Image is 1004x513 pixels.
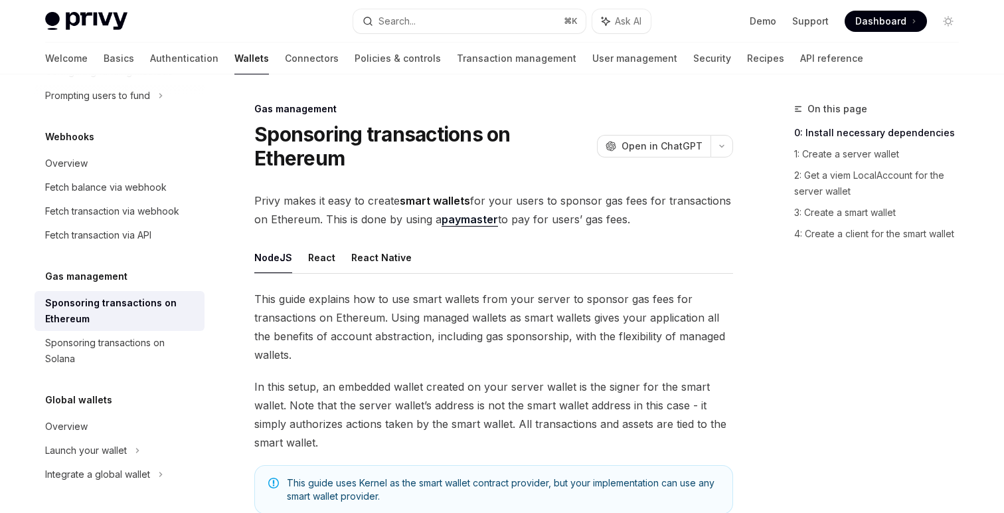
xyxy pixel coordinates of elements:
a: 1: Create a server wallet [794,144,969,165]
button: Ask AI [592,9,651,33]
a: Sponsoring transactions on Solana [35,331,205,371]
a: Basics [104,43,134,74]
a: User management [592,43,677,74]
h1: Sponsoring transactions on Ethereum [254,122,592,170]
button: Toggle dark mode [938,11,959,32]
a: 0: Install necessary dependencies [794,122,969,144]
h5: Webhooks [45,129,94,145]
div: Overview [45,419,88,435]
button: NodeJS [254,242,292,273]
a: Policies & controls [355,43,441,74]
a: Transaction management [457,43,576,74]
a: Support [792,15,829,28]
span: Dashboard [855,15,906,28]
button: Search...⌘K [353,9,586,33]
div: Integrate a global wallet [45,466,150,482]
a: 2: Get a viem LocalAccount for the server wallet [794,165,969,202]
div: Fetch balance via webhook [45,179,167,195]
div: Fetch transaction via API [45,227,151,243]
span: ⌘ K [564,16,578,27]
a: Dashboard [845,11,927,32]
div: Search... [378,13,416,29]
a: paymaster [442,213,498,227]
a: API reference [800,43,863,74]
strong: smart wallets [400,194,470,207]
a: Overview [35,415,205,439]
svg: Note [268,478,279,488]
span: Open in ChatGPT [622,140,703,153]
a: Recipes [747,43,784,74]
a: Overview [35,152,205,175]
span: This guide uses Kernel as the smart wallet contract provider, but your implementation can use any... [287,476,719,503]
span: Privy makes it easy to create for your users to sponsor gas fees for transactions on Ethereum. Th... [254,191,733,229]
a: Connectors [285,43,339,74]
span: Ask AI [615,15,641,28]
div: Sponsoring transactions on Ethereum [45,295,197,327]
a: 4: Create a client for the smart wallet [794,223,969,245]
button: React [308,242,335,273]
div: Launch your wallet [45,443,127,459]
span: In this setup, an embedded wallet created on your server wallet is the signer for the smart walle... [254,377,733,452]
span: This guide explains how to use smart wallets from your server to sponsor gas fees for transaction... [254,290,733,364]
div: Sponsoring transactions on Solana [45,335,197,367]
div: Prompting users to fund [45,88,150,104]
a: Fetch transaction via API [35,223,205,247]
a: Welcome [45,43,88,74]
a: 3: Create a smart wallet [794,202,969,223]
a: Sponsoring transactions on Ethereum [35,291,205,331]
a: Fetch balance via webhook [35,175,205,199]
a: Wallets [234,43,269,74]
a: Demo [750,15,776,28]
div: Gas management [254,102,733,116]
button: React Native [351,242,412,273]
a: Fetch transaction via webhook [35,199,205,223]
img: light logo [45,12,127,31]
div: Fetch transaction via webhook [45,203,179,219]
a: Authentication [150,43,218,74]
h5: Gas management [45,268,127,284]
div: Overview [45,155,88,171]
button: Open in ChatGPT [597,135,711,157]
h5: Global wallets [45,392,112,408]
a: Security [693,43,731,74]
span: On this page [807,101,867,117]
